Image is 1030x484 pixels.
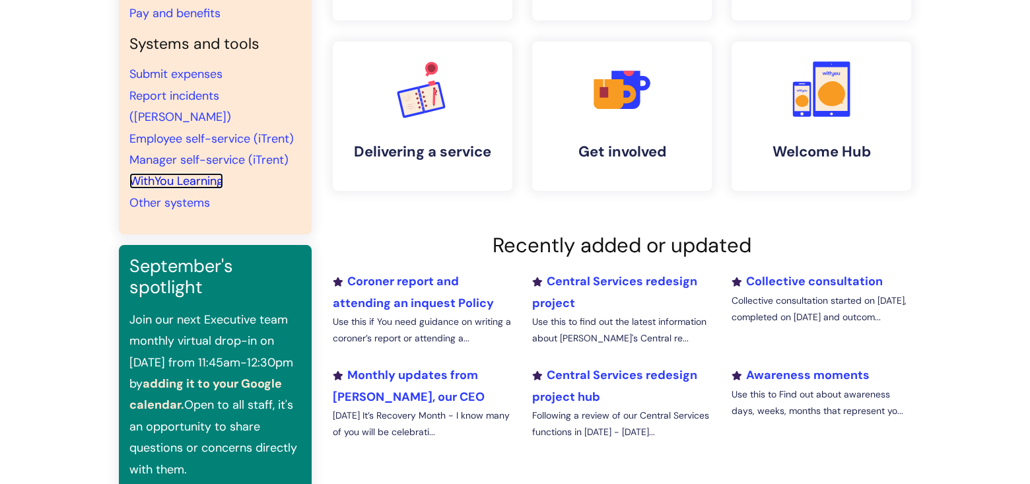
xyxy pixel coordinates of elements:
p: Use this to find out the latest information about [PERSON_NAME]'s Central re... [532,314,712,347]
a: Delivering a service [333,42,512,191]
p: Use this to Find out about awareness days, weeks, months that represent yo... [732,386,911,419]
p: Following a review of our Central Services functions in [DATE] - [DATE]... [532,407,712,440]
p: Collective consultation started on [DATE], completed on [DATE] and outcom... [732,293,911,326]
a: Manager self-service (iTrent) [129,152,289,168]
p: [DATE] It’s Recovery Month - I know many of you will be celebrati... [333,407,512,440]
a: Pay and benefits [129,5,221,21]
a: Welcome Hub [732,42,911,191]
p: Use this if You need guidance on writing a coroner’s report or attending a... [333,314,512,347]
a: Central Services redesign project hub [532,367,697,404]
h4: Get involved [543,143,701,160]
a: Report incidents ([PERSON_NAME]) [129,88,231,125]
h4: Systems and tools [129,35,301,53]
a: Central Services redesign project [532,273,697,310]
a: WithYou Learning [129,173,223,189]
a: adding it to your Google calendar. [129,376,282,413]
a: Submit expenses [129,66,223,82]
a: Collective consultation [732,273,883,289]
p: Join our next Executive team monthly virtual drop-in on [DATE] from 11:45am-12:30pm by Open to al... [129,309,301,480]
a: Awareness moments [732,367,870,383]
a: Monthly updates from [PERSON_NAME], our CEO [333,367,485,404]
a: Coroner report and attending an inquest Policy [333,273,494,310]
h4: Welcome Hub [742,143,901,160]
a: Employee self-service (iTrent) [129,131,294,147]
h4: Delivering a service [343,143,502,160]
h2: Recently added or updated [333,233,911,258]
h3: September's spotlight [129,256,301,298]
a: Get involved [532,42,712,191]
a: Other systems [129,195,210,211]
